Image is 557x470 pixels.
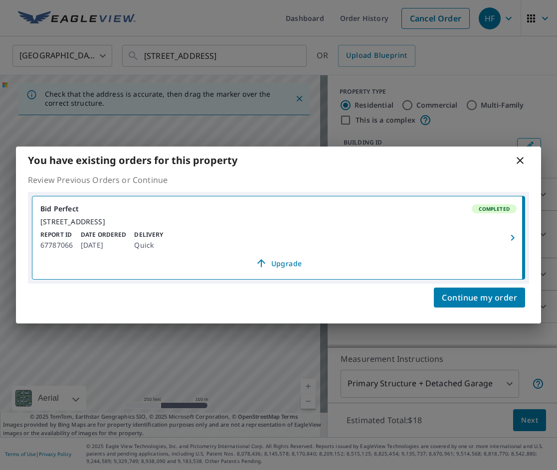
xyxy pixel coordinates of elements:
p: Delivery [134,230,163,239]
p: Review Previous Orders or Continue [28,174,529,186]
a: Bid PerfectCompleted[STREET_ADDRESS]Report ID67787066Date Ordered[DATE]DeliveryQuickUpgrade [32,196,525,279]
a: Upgrade [40,255,517,271]
span: Continue my order [442,291,517,305]
p: Date Ordered [81,230,126,239]
span: Completed [473,205,516,212]
div: [STREET_ADDRESS] [40,217,517,226]
p: Quick [134,239,163,251]
span: Upgrade [46,257,511,269]
div: Bid Perfect [40,204,517,213]
button: Continue my order [434,288,525,308]
p: Report ID [40,230,73,239]
b: You have existing orders for this property [28,154,237,167]
p: [DATE] [81,239,126,251]
p: 67787066 [40,239,73,251]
